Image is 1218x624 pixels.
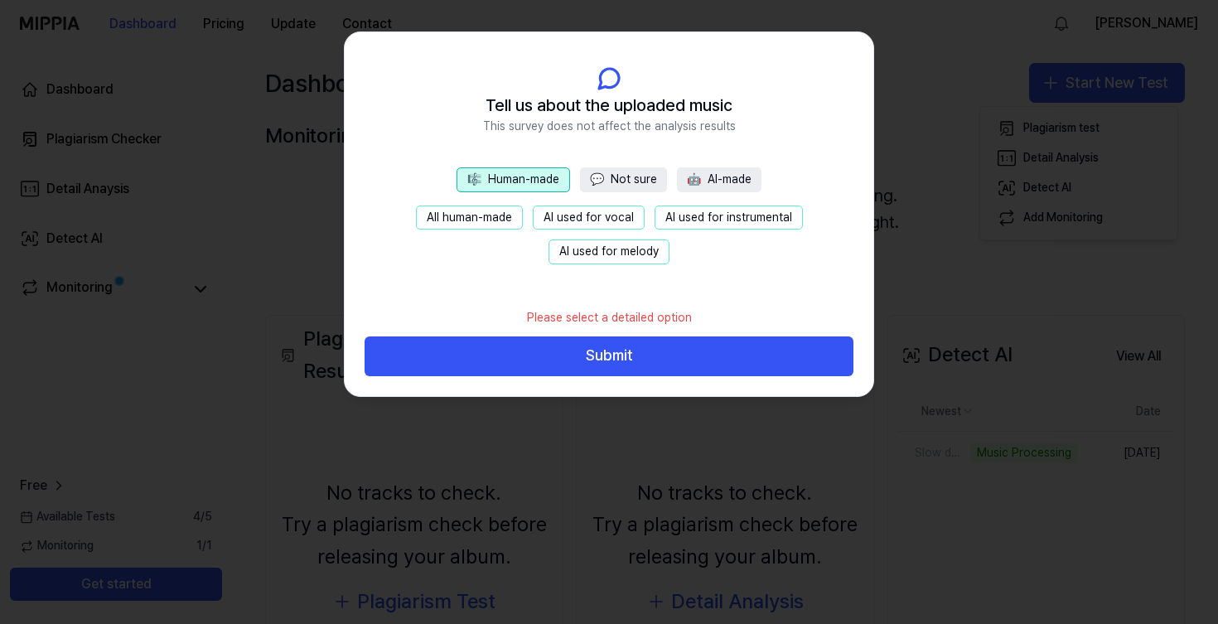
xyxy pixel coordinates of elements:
[483,119,736,135] span: This survey does not affect the analysis results
[590,172,604,186] span: 💬
[687,172,701,186] span: 🤖
[549,239,669,264] button: AI used for melody
[467,172,481,186] span: 🎼
[365,336,853,376] button: Submit
[457,167,570,192] button: 🎼Human-made
[517,300,702,336] div: Please select a detailed option
[486,92,732,119] span: Tell us about the uploaded music
[677,167,761,192] button: 🤖AI-made
[580,167,667,192] button: 💬Not sure
[416,206,523,230] button: All human-made
[655,206,803,230] button: AI used for instrumental
[533,206,645,230] button: AI used for vocal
